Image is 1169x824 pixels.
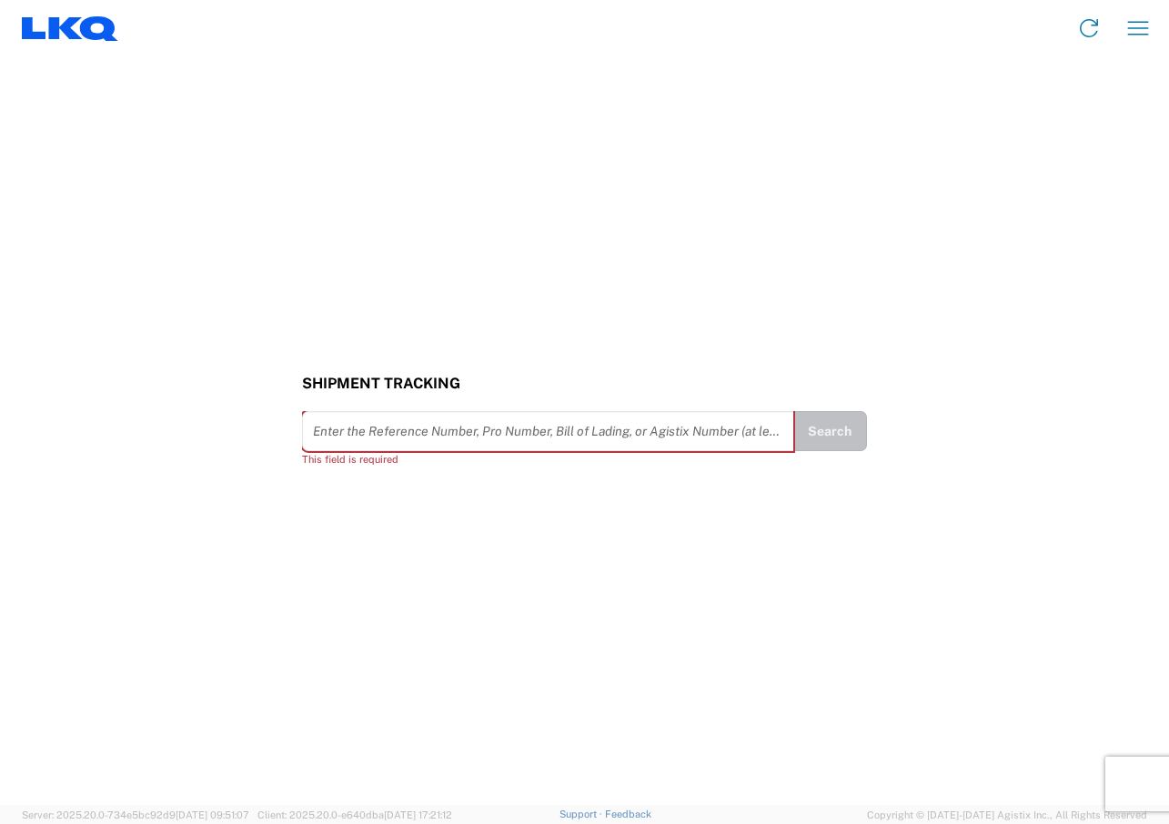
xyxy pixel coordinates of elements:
span: [DATE] 17:21:12 [384,809,452,820]
span: Copyright © [DATE]-[DATE] Agistix Inc., All Rights Reserved [867,807,1147,823]
h3: Shipment Tracking [302,375,868,392]
a: Support [559,809,605,819]
span: [DATE] 09:51:07 [176,809,249,820]
a: Feedback [605,809,651,819]
div: This field is required [302,451,794,467]
span: Client: 2025.20.0-e640dba [257,809,452,820]
span: Server: 2025.20.0-734e5bc92d9 [22,809,249,820]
